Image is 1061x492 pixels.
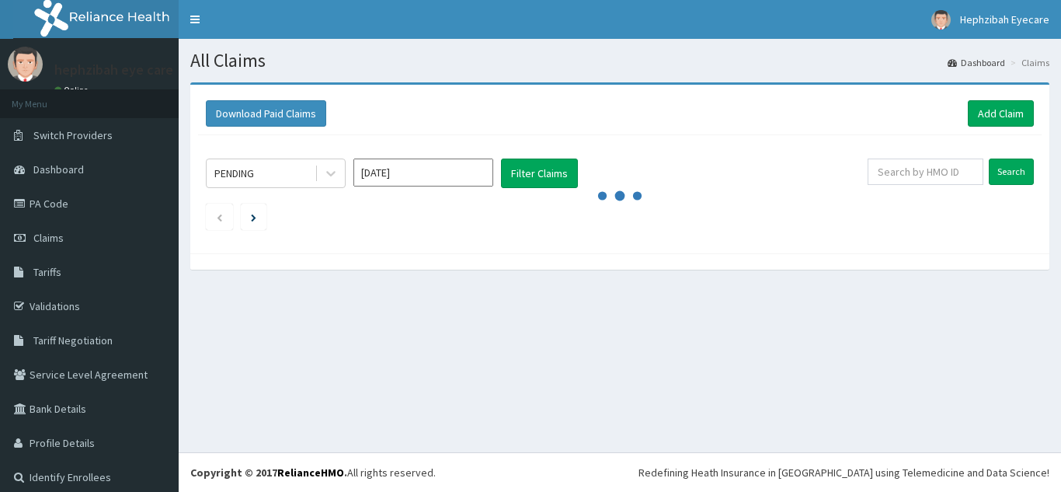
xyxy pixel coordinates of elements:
a: Dashboard [948,56,1005,69]
span: Hephzibah Eyecare [960,12,1049,26]
a: Previous page [216,210,223,224]
input: Select Month and Year [353,159,493,187]
span: Tariff Negotiation [33,333,113,347]
li: Claims [1007,56,1049,69]
span: Claims [33,231,64,245]
img: User Image [8,47,43,82]
strong: Copyright © 2017 . [190,466,347,480]
button: Download Paid Claims [206,100,326,127]
div: Redefining Heath Insurance in [GEOGRAPHIC_DATA] using Telemedicine and Data Science! [638,465,1049,480]
a: Online [54,85,92,96]
a: RelianceHMO [277,466,344,480]
img: User Image [931,10,951,30]
p: hephzibah eye care [54,63,173,77]
div: PENDING [214,166,254,181]
footer: All rights reserved. [179,452,1061,492]
span: Tariffs [33,265,61,279]
a: Add Claim [968,100,1034,127]
input: Search [989,159,1034,185]
span: Dashboard [33,162,84,176]
a: Next page [251,210,256,224]
h1: All Claims [190,51,1049,71]
span: Switch Providers [33,128,113,142]
input: Search by HMO ID [868,159,983,185]
button: Filter Claims [501,159,578,188]
svg: audio-loading [597,173,643,219]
